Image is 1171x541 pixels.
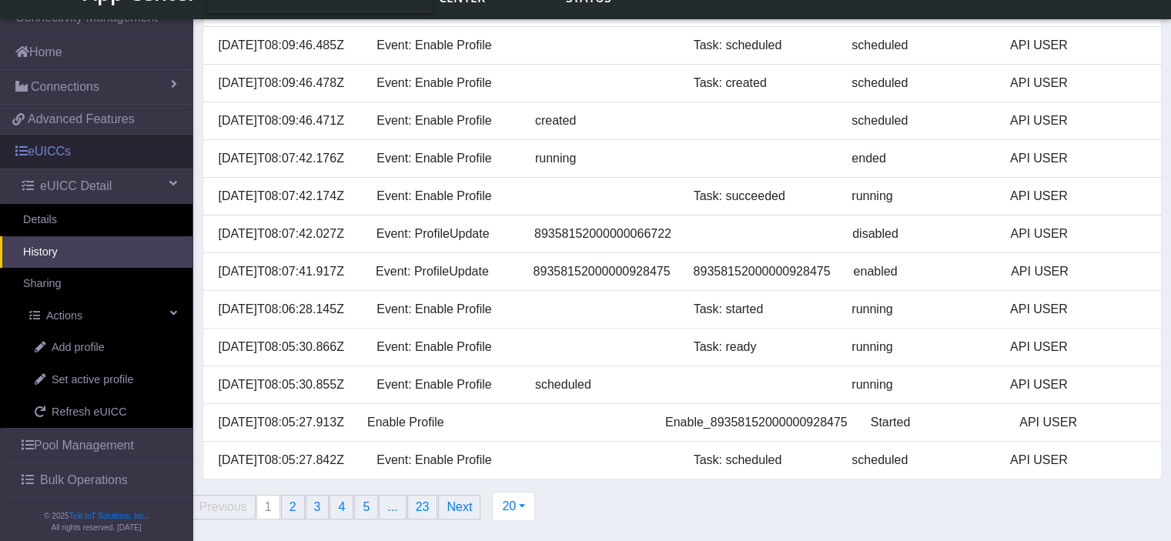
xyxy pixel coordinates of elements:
[207,36,366,55] div: [DATE]T08:09:46.485Z
[207,74,366,92] div: [DATE]T08:09:46.478Z
[365,451,524,469] div: Event: Enable Profile
[841,262,999,281] div: enabled
[6,169,192,203] a: eUICC Detail
[999,187,1157,205] div: API USER
[387,500,397,513] span: ...
[207,262,365,281] div: [DATE]T08:07:41.917Z
[840,451,999,469] div: scheduled
[682,74,841,92] div: Task: created
[840,376,999,394] div: running
[365,36,524,55] div: Event: Enable Profile
[999,36,1157,55] div: API USER
[999,112,1157,130] div: API USER
[40,177,112,195] span: eUICC Detail
[840,74,999,92] div: scheduled
[207,112,366,130] div: [DATE]T08:09:46.471Z
[841,225,999,243] div: disabled
[682,338,841,356] div: Task: ready
[416,500,430,513] span: 23
[338,500,345,513] span: 4
[524,112,682,130] div: created
[654,413,859,432] div: Enable_89358152000000928475
[191,495,482,519] ul: Pagination
[365,149,524,168] div: Event: Enable Profile
[502,499,516,513] span: 20
[12,332,192,364] a: Add profile
[999,149,1157,168] div: API USER
[363,500,370,513] span: 5
[6,463,192,497] a: Bulk Operations
[999,300,1157,319] div: API USER
[46,308,82,325] span: Actions
[12,364,192,396] a: Set active profile
[492,492,535,521] button: 20
[207,376,366,394] div: [DATE]T08:05:30.855Z
[52,404,127,421] span: Refresh eUICC
[1008,413,1156,432] div: API USER
[207,300,366,319] div: [DATE]T08:06:28.145Z
[289,500,296,513] span: 2
[207,338,366,356] div: [DATE]T08:05:30.866Z
[265,500,272,513] span: 1
[682,262,842,281] div: 89358152000000928475
[682,36,841,55] div: Task: scheduled
[524,149,682,168] div: running
[365,376,524,394] div: Event: Enable Profile
[6,429,192,463] a: Pool Management
[523,225,683,243] div: 89358152000000066722
[682,187,841,205] div: Task: succeeded
[314,500,321,513] span: 3
[207,225,365,243] div: [DATE]T08:07:42.027Z
[682,451,841,469] div: Task: scheduled
[999,225,1156,243] div: API USER
[365,338,524,356] div: Event: Enable Profile
[999,262,1157,281] div: API USER
[365,74,524,92] div: Event: Enable Profile
[365,225,523,243] div: Event: ProfileUpdate
[199,500,247,513] span: Previous
[12,396,192,429] a: Refresh eUICC
[682,300,841,319] div: Task: started
[524,376,682,394] div: scheduled
[207,187,366,205] div: [DATE]T08:07:42.174Z
[31,78,99,96] span: Connections
[999,376,1157,394] div: API USER
[840,36,999,55] div: scheduled
[365,112,524,130] div: Event: Enable Profile
[207,451,366,469] div: [DATE]T08:05:27.842Z
[40,471,128,489] span: Bulk Operations
[840,187,999,205] div: running
[69,512,146,520] a: Telit IoT Solutions, Inc.
[522,262,682,281] div: 89358152000000928475
[28,110,135,129] span: Advanced Features
[52,339,105,356] span: Add profile
[207,413,356,432] div: [DATE]T08:05:27.913Z
[840,300,999,319] div: running
[364,262,522,281] div: Event: ProfileUpdate
[840,338,999,356] div: running
[52,372,133,389] span: Set active profile
[365,300,524,319] div: Event: Enable Profile
[439,496,480,519] a: Next page
[840,112,999,130] div: scheduled
[999,451,1157,469] div: API USER
[999,338,1157,356] div: API USER
[840,149,999,168] div: ended
[365,187,524,205] div: Event: Enable Profile
[6,300,192,332] a: Actions
[356,413,504,432] div: Enable Profile
[207,149,366,168] div: [DATE]T08:07:42.176Z
[859,413,1008,432] div: Started
[999,74,1157,92] div: API USER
